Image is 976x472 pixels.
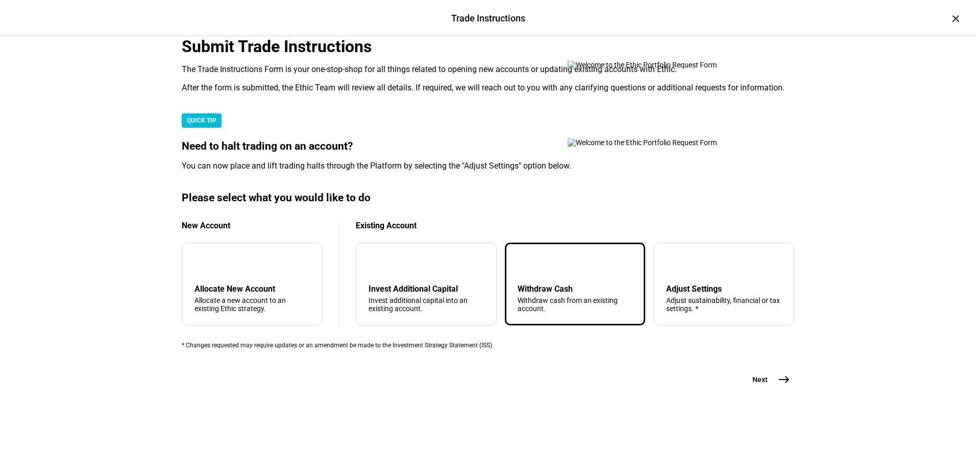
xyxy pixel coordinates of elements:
[778,373,790,386] mat-icon: east
[182,342,794,349] div: * Changes requested may require updates or an amendment be made to the Investment Strategy Statem...
[182,113,222,128] div: QUICK TIP
[568,61,751,69] img: Welcome to the Ethic Portfolio Request Form
[568,138,751,147] img: Welcome to the Ethic Portfolio Request Form
[182,161,794,171] div: You can now place and lift trading halts through the Platform by selecting the "Adjust Settings" ...
[197,257,209,270] mat-icon: add
[518,284,633,294] div: Withdraw Cash
[666,296,782,313] div: Adjust sustainability, financial or tax settings. *
[371,257,383,270] mat-icon: arrow_downward
[518,296,633,313] div: Withdraw cash from an existing account.
[182,140,794,153] div: Need to halt trading on an account?
[369,284,484,294] div: Invest Additional Capital
[369,296,484,313] div: Invest additional capital into an existing account.
[666,255,682,272] mat-icon: tune
[182,221,323,230] div: New Account
[740,369,794,390] button: Next
[947,10,964,27] div: ×
[182,192,794,204] div: Please select what you would like to do
[356,221,794,230] div: Existing Account
[182,37,794,56] div: Submit Trade Instructions
[194,284,310,294] div: Allocate New Account
[666,284,782,294] div: Adjust Settings
[194,296,310,313] div: Allocate a new account to an existing Ethic strategy.
[182,64,794,75] div: The Trade Instructions Form is your one-stop-shop for all things related to opening new accounts ...
[752,374,768,385] span: Next
[182,83,794,93] div: After the form is submitted, the Ethic Team will review all details. If required, we will reach o...
[451,12,525,25] div: Trade Instructions
[520,257,532,270] mat-icon: arrow_upward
